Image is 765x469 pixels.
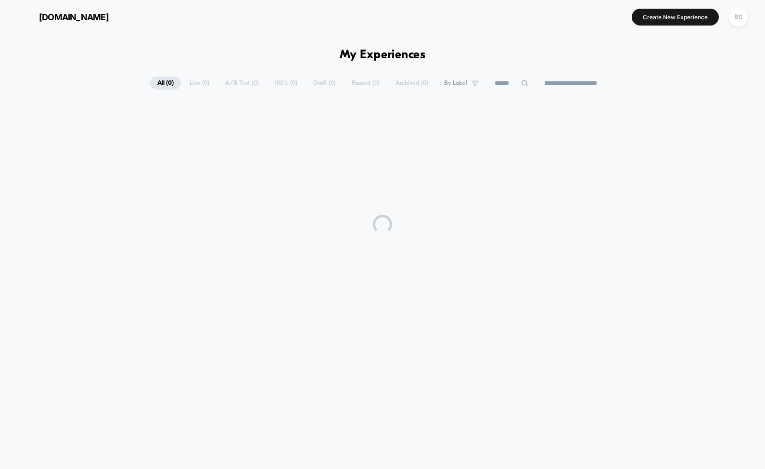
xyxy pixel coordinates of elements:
button: [DOMAIN_NAME] [14,9,112,25]
span: By Label [444,79,467,87]
h1: My Experiences [340,48,426,62]
span: [DOMAIN_NAME] [39,12,109,22]
div: BS [729,8,748,26]
button: Create New Experience [632,9,719,26]
span: All ( 0 ) [150,77,181,90]
button: BS [726,7,751,27]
